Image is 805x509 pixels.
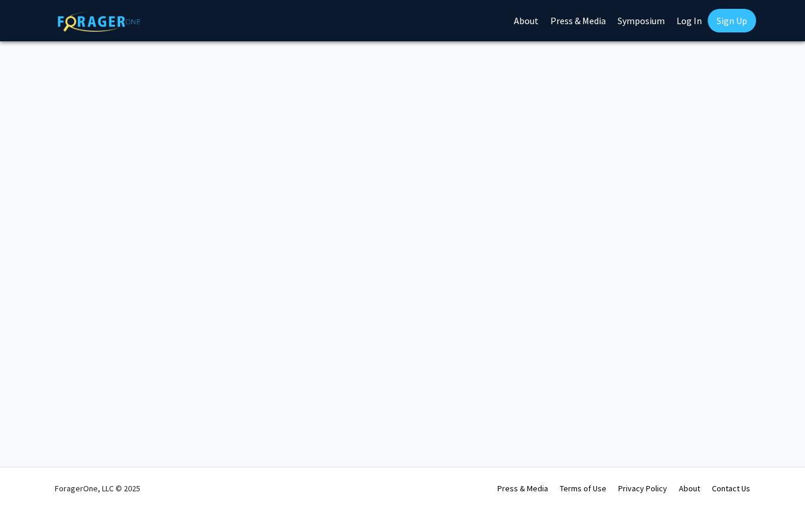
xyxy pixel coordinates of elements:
img: ForagerOne Logo [58,11,140,32]
a: Contact Us [712,483,750,494]
a: Press & Media [497,483,548,494]
a: Privacy Policy [618,483,667,494]
a: Terms of Use [560,483,606,494]
div: ForagerOne, LLC © 2025 [55,468,140,509]
a: About [679,483,700,494]
a: Sign Up [708,9,756,32]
